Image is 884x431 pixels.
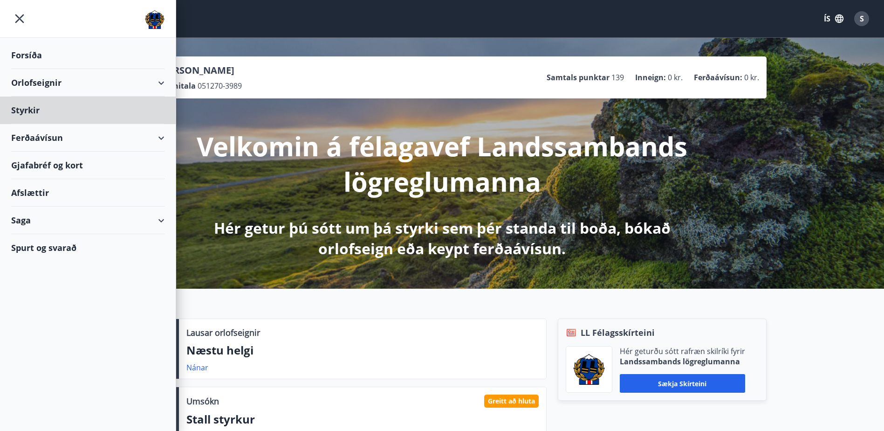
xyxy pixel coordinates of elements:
[11,234,164,261] div: Spurt og svarað
[620,374,745,393] button: Sækja skírteini
[159,64,242,77] p: [PERSON_NAME]
[11,10,28,27] button: menu
[744,72,759,83] span: 0 kr.
[159,81,196,91] p: Kennitala
[668,72,683,83] span: 0 kr.
[186,327,260,339] p: Lausar orlofseignir
[11,69,164,97] div: Orlofseignir
[850,7,873,30] button: S
[694,72,742,83] p: Ferðaávísun :
[11,97,164,124] div: Styrkir
[819,10,849,27] button: ÍS
[620,346,745,356] p: Hér geturðu sótt rafræn skilríki fyrir
[186,411,539,427] p: Stall styrkur
[484,395,539,408] div: Greitt að hluta
[186,342,539,358] p: Næstu helgi
[581,327,655,339] span: LL Félagsskírteini
[196,128,688,199] p: Velkomin á félagavef Landssambands lögreglumanna
[186,395,219,407] p: Umsókn
[11,124,164,152] div: Ferðaávísun
[573,354,605,385] img: 1cqKbADZNYZ4wXUG0EC2JmCwhQh0Y6EN22Kw4FTY.png
[611,72,624,83] span: 139
[635,72,666,83] p: Inneign :
[547,72,610,83] p: Samtals punktar
[11,207,164,234] div: Saga
[860,14,864,24] span: S
[198,81,242,91] span: 051270-3989
[11,152,164,179] div: Gjafabréf og kort
[620,356,745,367] p: Landssambands lögreglumanna
[145,10,164,29] img: union_logo
[11,42,164,69] div: Forsíða
[186,362,208,373] a: Nánar
[11,179,164,207] div: Afslættir
[196,218,688,259] p: Hér getur þú sótt um þá styrki sem þér standa til boða, bókað orlofseign eða keypt ferðaávísun.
